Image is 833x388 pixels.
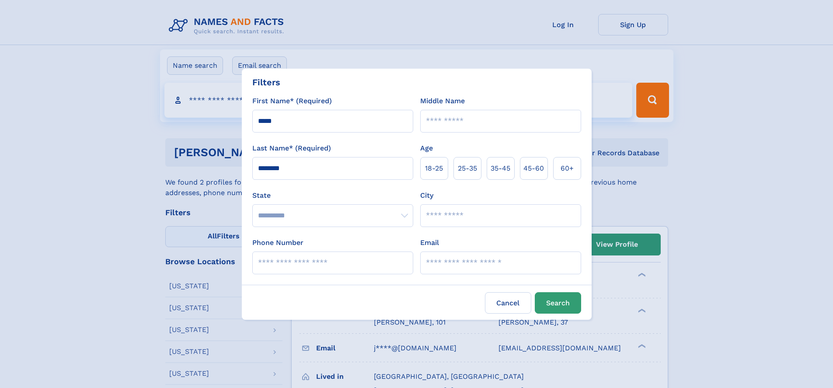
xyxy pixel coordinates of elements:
[458,163,477,174] span: 25‑35
[252,238,303,248] label: Phone Number
[523,163,544,174] span: 45‑60
[252,190,413,201] label: State
[420,190,433,201] label: City
[420,96,465,106] label: Middle Name
[420,143,433,154] label: Age
[535,292,581,314] button: Search
[252,76,280,89] div: Filters
[420,238,439,248] label: Email
[561,163,574,174] span: 60+
[491,163,510,174] span: 35‑45
[252,96,332,106] label: First Name* (Required)
[425,163,443,174] span: 18‑25
[252,143,331,154] label: Last Name* (Required)
[485,292,531,314] label: Cancel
